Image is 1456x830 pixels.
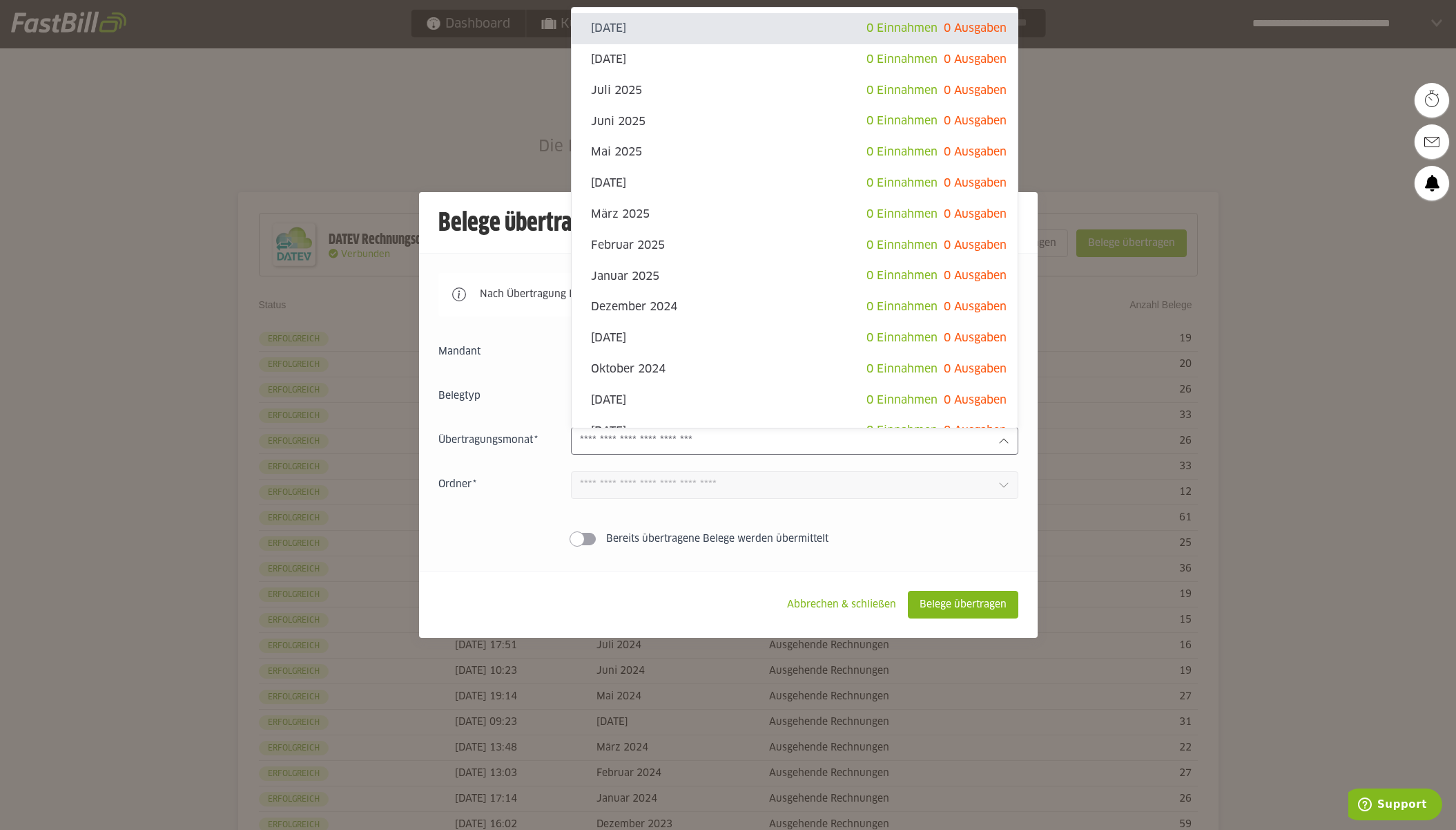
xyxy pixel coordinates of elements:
[866,332,938,343] span: 0 Einnahmen
[944,23,1007,34] span: 0 Ausgaben
[572,323,1018,354] sl-option: [DATE]
[944,332,1007,343] span: 0 Ausgaben
[438,532,1018,546] sl-switch: Bereits übertragene Belege werden übermittelt
[944,115,1007,126] span: 0 Ausgaben
[944,85,1007,96] span: 0 Ausgaben
[775,591,908,619] sl-button: Abbrechen & schließen
[944,425,1007,436] span: 0 Ausgaben
[944,301,1007,312] span: 0 Ausgaben
[866,301,938,312] span: 0 Einnahmen
[944,395,1007,406] span: 0 Ausgaben
[866,115,938,126] span: 0 Einnahmen
[572,385,1018,416] sl-option: [DATE]
[866,209,938,220] span: 0 Einnahmen
[572,415,1018,446] sl-option: [DATE]
[866,425,938,436] span: 0 Einnahmen
[866,147,938,158] span: 0 Einnahmen
[944,364,1007,375] span: 0 Ausgaben
[944,54,1007,65] span: 0 Ausgaben
[1348,789,1442,823] iframe: Öffnet ein Widget, in dem Sie weitere Informationen finden
[866,270,938,281] span: 0 Einnahmen
[866,395,938,406] span: 0 Einnahmen
[866,178,938,189] span: 0 Einnahmen
[572,261,1018,292] sl-option: Januar 2025
[908,591,1018,619] sl-button: Belege übertragen
[572,354,1018,385] sl-option: Oktober 2024
[866,23,938,34] span: 0 Einnahmen
[866,54,938,65] span: 0 Einnahmen
[944,147,1007,158] span: 0 Ausgaben
[572,75,1018,106] sl-option: Juli 2025
[572,137,1018,168] sl-option: Mai 2025
[572,199,1018,230] sl-option: März 2025
[572,230,1018,261] sl-option: Februar 2025
[572,106,1018,137] sl-option: Juni 2025
[866,240,938,251] span: 0 Einnahmen
[944,240,1007,251] span: 0 Ausgaben
[944,178,1007,189] span: 0 Ausgaben
[944,270,1007,281] span: 0 Ausgaben
[944,209,1007,220] span: 0 Ausgaben
[572,292,1018,323] sl-option: Dezember 2024
[866,364,938,375] span: 0 Einnahmen
[572,13,1018,44] sl-option: [DATE]
[572,168,1018,199] sl-option: [DATE]
[866,85,938,96] span: 0 Einnahmen
[572,44,1018,75] sl-option: [DATE]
